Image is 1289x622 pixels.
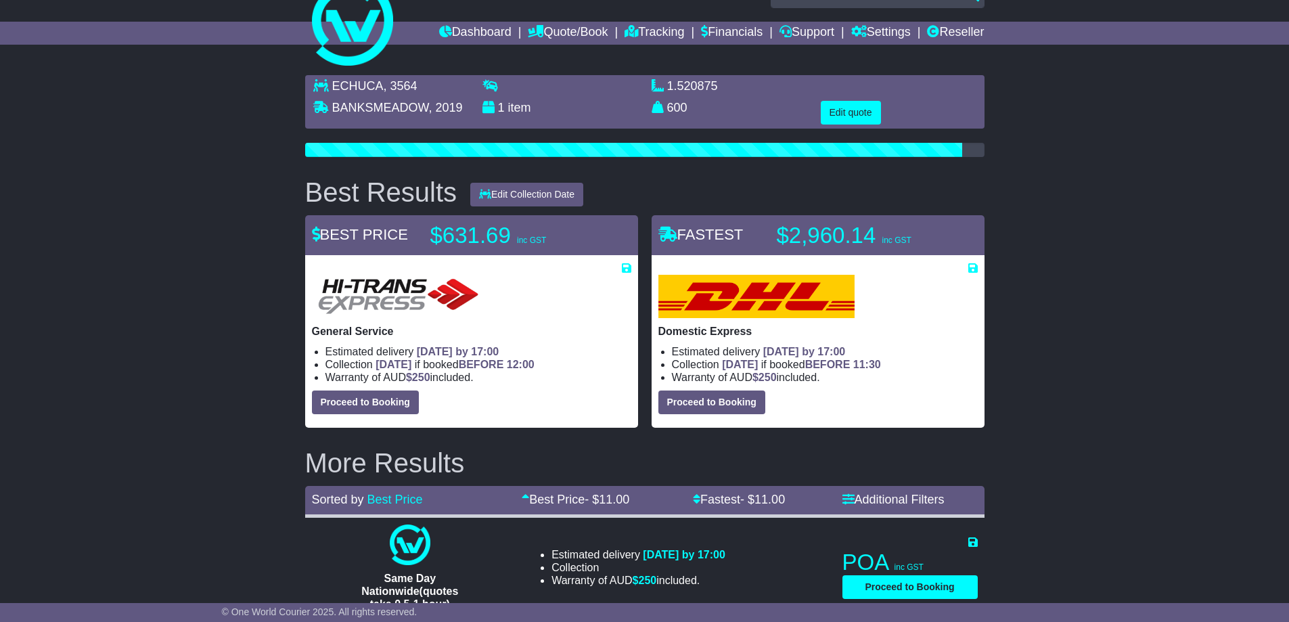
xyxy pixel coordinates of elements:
[842,493,945,506] a: Additional Filters
[417,346,499,357] span: [DATE] by 17:00
[585,493,629,506] span: - $
[701,22,763,45] a: Financials
[672,358,978,371] li: Collection
[777,222,946,249] p: $2,960.14
[722,359,758,370] span: [DATE]
[376,359,534,370] span: if booked
[507,359,535,370] span: 12:00
[853,359,881,370] span: 11:30
[430,222,600,249] p: $631.69
[312,391,419,414] button: Proceed to Booking
[312,275,485,318] img: HiTrans: General Service
[759,372,777,383] span: 250
[332,101,429,114] span: BANKSMEADOW
[658,275,855,318] img: DHL: Domestic Express
[222,606,417,617] span: © One World Courier 2025. All rights reserved.
[439,22,512,45] a: Dashboard
[672,371,978,384] li: Warranty of AUD included.
[722,359,880,370] span: if booked
[842,549,978,576] p: POA
[927,22,984,45] a: Reseller
[528,22,608,45] a: Quote/Book
[498,101,505,114] span: 1
[882,236,911,245] span: inc GST
[298,177,464,207] div: Best Results
[752,372,777,383] span: $
[325,358,631,371] li: Collection
[821,101,881,125] button: Edit quote
[693,493,785,506] a: Fastest- $11.00
[305,448,985,478] h2: More Results
[740,493,785,506] span: - $
[459,359,504,370] span: BEFORE
[842,575,978,599] button: Proceed to Booking
[643,549,725,560] span: [DATE] by 17:00
[633,575,657,586] span: $
[384,79,417,93] span: , 3564
[599,493,629,506] span: 11.00
[805,359,851,370] span: BEFORE
[667,79,718,93] span: 1.520875
[754,493,785,506] span: 11.00
[312,226,408,243] span: BEST PRICE
[325,371,631,384] li: Warranty of AUD included.
[658,226,744,243] span: FASTEST
[312,493,364,506] span: Sorted by
[312,325,631,338] p: General Service
[390,525,430,565] img: One World Courier: Same Day Nationwide(quotes take 0.5-1 hour)
[779,22,834,45] a: Support
[551,561,725,574] li: Collection
[658,391,765,414] button: Proceed to Booking
[325,345,631,358] li: Estimated delivery
[625,22,684,45] a: Tracking
[508,101,531,114] span: item
[376,359,411,370] span: [DATE]
[367,493,423,506] a: Best Price
[361,573,458,610] span: Same Day Nationwide(quotes take 0.5-1 hour)
[517,236,546,245] span: inc GST
[658,325,978,338] p: Domestic Express
[667,101,687,114] span: 600
[551,548,725,561] li: Estimated delivery
[895,562,924,572] span: inc GST
[470,183,583,206] button: Edit Collection Date
[412,372,430,383] span: 250
[332,79,384,93] span: ECHUCA
[429,101,463,114] span: , 2019
[851,22,911,45] a: Settings
[522,493,629,506] a: Best Price- $11.00
[763,346,846,357] span: [DATE] by 17:00
[639,575,657,586] span: 250
[551,574,725,587] li: Warranty of AUD included.
[672,345,978,358] li: Estimated delivery
[406,372,430,383] span: $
